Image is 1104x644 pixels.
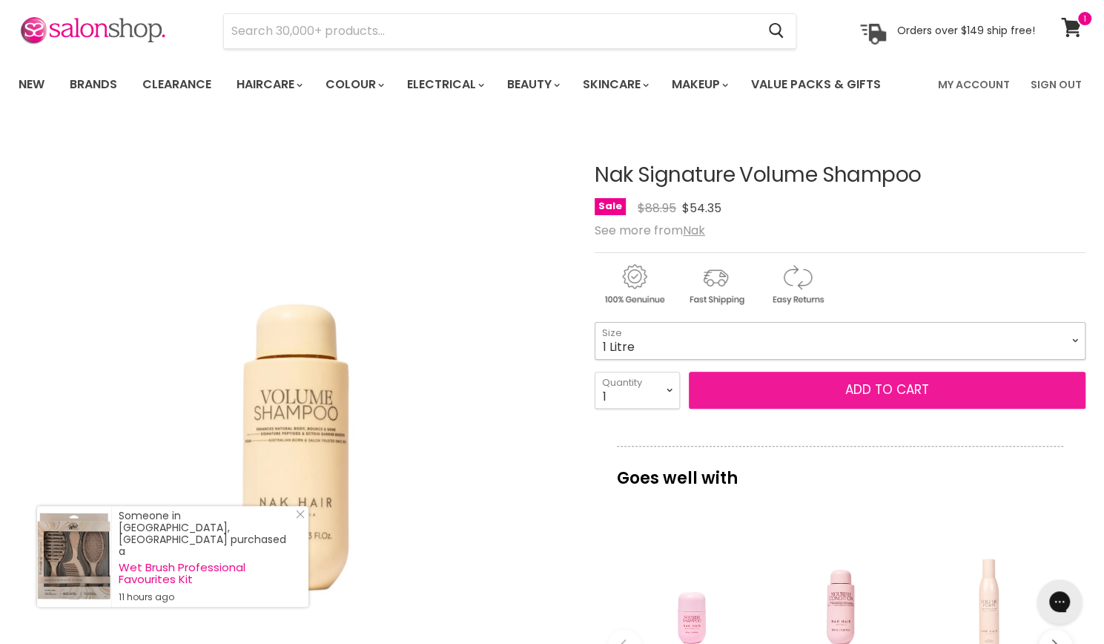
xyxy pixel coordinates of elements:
[595,198,626,215] span: Sale
[617,446,1063,495] p: Goes well with
[7,63,910,106] ul: Main menu
[638,200,676,217] span: $88.95
[396,69,493,100] a: Electrical
[740,69,892,100] a: Value Packs & Gifts
[572,69,658,100] a: Skincare
[59,69,128,100] a: Brands
[7,69,56,100] a: New
[225,69,311,100] a: Haircare
[758,262,836,307] img: returns.gif
[595,222,705,239] span: See more from
[314,69,393,100] a: Colour
[496,69,569,100] a: Beauty
[689,372,1085,409] button: Add to cart
[1022,69,1091,100] a: Sign Out
[296,510,305,519] svg: Close Icon
[119,591,294,603] small: 11 hours ago
[224,14,756,48] input: Search
[119,562,294,585] a: Wet Brush Professional Favourites Kit
[223,13,796,49] form: Product
[595,164,1085,187] h1: Nak Signature Volume Shampoo
[131,69,222,100] a: Clearance
[756,14,796,48] button: Search
[595,372,680,409] select: Quantity
[595,262,673,307] img: genuine.gif
[119,510,294,603] div: Someone in [GEOGRAPHIC_DATA], [GEOGRAPHIC_DATA] purchased a
[676,262,755,307] img: shipping.gif
[37,506,111,607] a: Visit product page
[290,510,305,525] a: Close Notification
[683,222,705,239] a: Nak
[682,200,721,217] span: $54.35
[897,24,1035,37] p: Orders over $149 ship free!
[929,69,1019,100] a: My Account
[661,69,737,100] a: Makeup
[1030,574,1089,629] iframe: Gorgias live chat messenger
